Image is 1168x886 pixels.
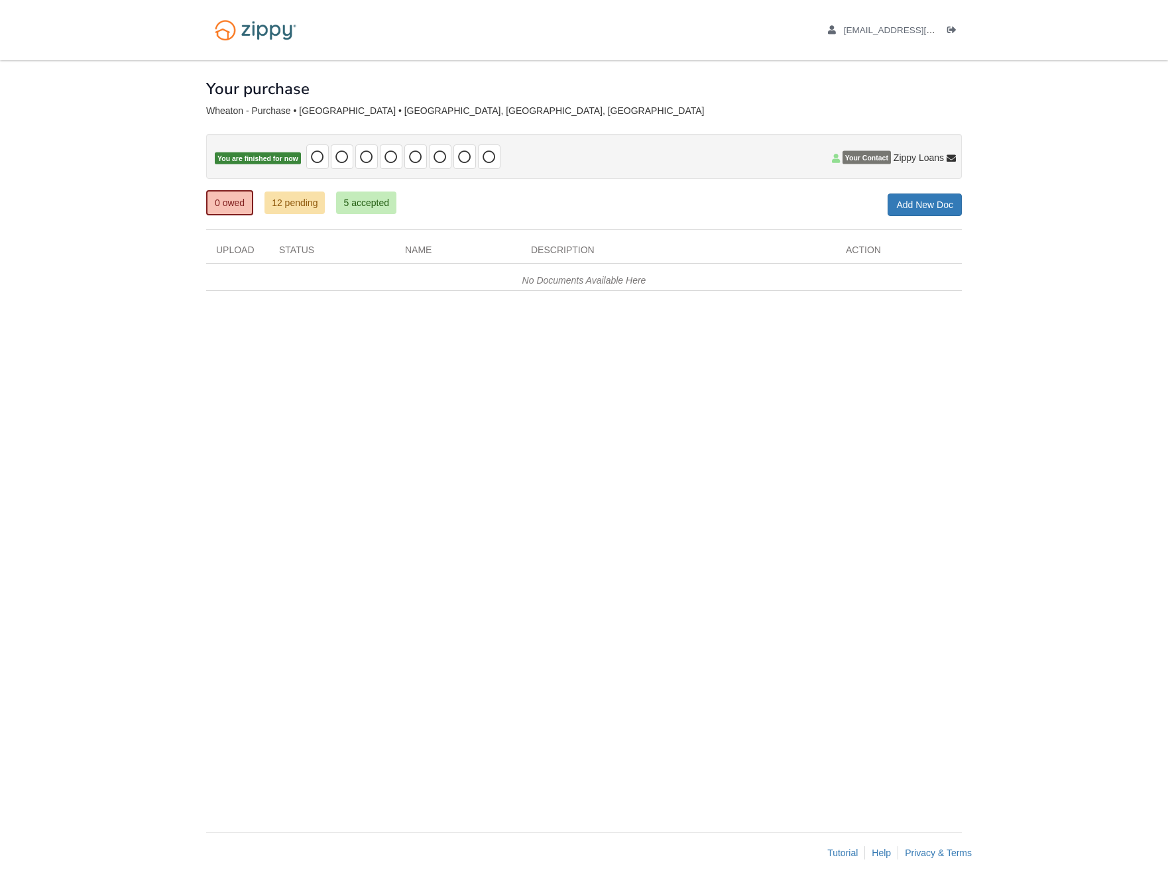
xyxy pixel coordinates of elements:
a: 0 owed [206,190,253,215]
span: Zippy Loans [894,151,944,164]
a: Help [872,848,891,858]
div: Upload [206,243,269,263]
h1: Your purchase [206,80,310,97]
span: animeking8@gmail.com [844,25,996,35]
div: Description [521,243,836,263]
a: Privacy & Terms [905,848,972,858]
a: Log out [947,25,962,38]
em: No Documents Available Here [522,275,646,286]
a: Add New Doc [888,194,962,216]
div: Wheaton - Purchase • [GEOGRAPHIC_DATA] • [GEOGRAPHIC_DATA], [GEOGRAPHIC_DATA], [GEOGRAPHIC_DATA] [206,105,962,117]
div: Action [836,243,962,263]
div: Status [269,243,395,263]
img: Logo [206,13,305,47]
div: Name [395,243,521,263]
a: 12 pending [264,192,325,214]
a: Tutorial [827,848,858,858]
span: You are finished for now [215,152,301,165]
a: edit profile [828,25,996,38]
span: Your Contact [843,151,891,164]
a: 5 accepted [336,192,396,214]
